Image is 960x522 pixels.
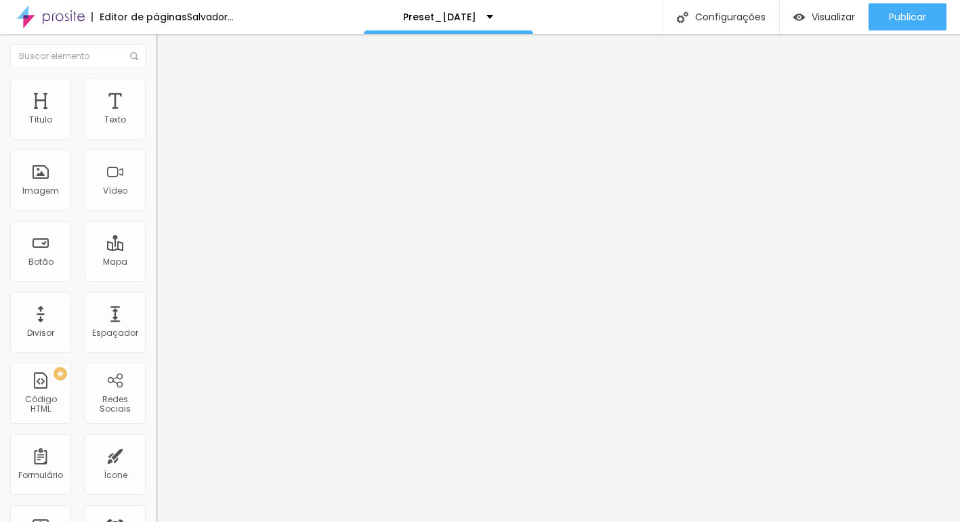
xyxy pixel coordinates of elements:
font: Redes Sociais [100,393,131,414]
font: Ícone [104,469,127,481]
img: Ícone [130,52,138,60]
font: Mapa [103,256,127,267]
font: Configurações [695,10,766,24]
button: Visualizar [780,3,869,30]
font: Salvador... [187,10,234,24]
font: Título [29,114,52,125]
font: Imagem [22,185,59,196]
iframe: Editor [156,34,960,522]
font: Editor de páginas [100,10,187,24]
font: Vídeo [103,185,127,196]
font: Visualizar [812,10,855,24]
img: Ícone [677,12,688,23]
font: Texto [104,114,126,125]
input: Buscar elemento [10,44,146,68]
font: Divisor [27,327,54,339]
button: Publicar [869,3,946,30]
font: Código HTML [25,393,57,414]
font: Preset_[DATE] [403,10,476,24]
font: Espaçador [92,327,138,339]
font: Formulário [18,469,63,481]
img: view-1.svg [793,12,805,23]
font: Botão [28,256,54,267]
font: Publicar [889,10,926,24]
